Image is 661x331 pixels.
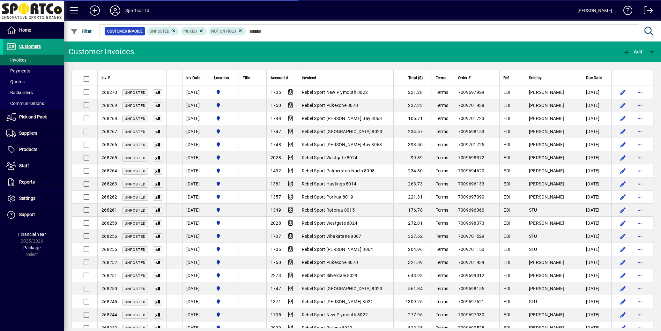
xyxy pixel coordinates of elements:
[71,29,92,34] span: Filter
[271,273,281,278] span: 2273
[243,74,250,81] span: Title
[19,131,37,136] span: Suppliers
[458,116,485,121] span: 7009701723
[182,191,210,204] td: [DATE]
[107,28,143,34] span: Customer Invoice
[125,235,145,239] span: Unposted
[582,86,611,99] td: [DATE]
[214,246,235,253] span: Sportco Ltd Warehouse
[458,142,485,147] span: 7009701725
[618,153,628,163] button: Edit
[582,151,611,164] td: [DATE]
[458,221,485,226] span: 7009698373
[393,217,432,230] td: 272.81
[3,142,64,158] a: Products
[436,234,448,239] span: Terms
[3,109,64,125] a: Pick and Pack
[458,234,485,239] span: 7009701529
[6,90,33,95] span: Backorders
[393,177,432,191] td: 263.73
[436,247,448,252] span: Terms
[182,282,210,295] td: [DATE]
[105,5,125,16] button: Profile
[503,273,510,278] span: EDI
[101,103,117,108] span: 268269
[302,260,358,265] span: Rebel Sport Pukekohe 8070
[458,74,495,81] div: Order #
[393,204,432,217] td: 176.78
[503,234,510,239] span: EDI
[393,191,432,204] td: 221.31
[182,125,210,138] td: [DATE]
[458,168,485,173] span: 7009694620
[271,194,281,199] span: 1357
[182,217,210,230] td: [DATE]
[458,247,485,252] span: 7009701150
[436,181,448,186] span: Terms
[150,29,169,34] span: Unposted
[271,116,281,121] span: 1748
[271,103,281,108] span: 1750
[635,270,645,281] button: More options
[393,125,432,138] td: 234.57
[582,138,611,151] td: [DATE]
[214,128,235,135] span: Sportco Ltd Warehouse
[503,221,510,226] span: EDI
[529,286,564,291] span: [PERSON_NAME]
[529,155,564,160] span: [PERSON_NAME]
[458,74,471,81] span: Order #
[503,260,510,265] span: EDI
[125,274,145,278] span: Unposted
[618,113,628,124] button: Edit
[182,86,210,99] td: [DATE]
[529,103,564,108] span: [PERSON_NAME]
[214,220,235,227] span: Sportco Ltd Warehouse
[302,90,368,95] span: Rebel Sport New Plymouth 8022
[436,207,448,213] span: Terms
[214,167,235,174] span: Sportco Ltd Warehouse
[635,192,645,202] button: More options
[125,248,145,252] span: Unposted
[182,256,210,269] td: [DATE]
[635,310,645,320] button: More options
[635,244,645,254] button: More options
[635,126,645,137] button: More options
[101,247,117,252] span: 268255
[125,117,145,121] span: Unposted
[271,247,281,252] span: 1706
[618,257,628,267] button: Edit
[214,180,235,187] span: Sportco Ltd Warehouse
[618,166,628,176] button: Edit
[582,243,611,256] td: [DATE]
[3,22,64,38] a: Home
[125,104,145,108] span: Unposted
[635,257,645,267] button: More options
[182,243,210,256] td: [DATE]
[393,230,432,243] td: 327.62
[214,74,235,81] div: Location
[618,192,628,202] button: Edit
[302,194,353,199] span: Rebel Sport Porirua 8019
[302,129,382,134] span: Rebel Sport [GEOGRAPHIC_DATA] 8023
[436,194,448,199] span: Terms
[271,129,281,134] span: 1747
[186,74,200,81] span: Inv Date
[3,158,64,174] a: Staff
[619,1,633,22] a: Knowledge Base
[271,234,281,239] span: 1707
[621,46,644,57] button: Add
[302,286,382,291] span: Rebel Sport [GEOGRAPHIC_DATA] 8023
[582,112,611,125] td: [DATE]
[639,1,653,22] a: Logout
[181,27,207,35] mat-chip: Picking Status: Picked
[6,79,25,84] span: Quotes
[3,98,64,109] a: Communications
[302,181,356,186] span: Rebel Sport Hastings 8014
[529,260,564,265] span: [PERSON_NAME]
[635,283,645,294] button: More options
[503,286,510,291] span: EDI
[635,153,645,163] button: More options
[214,233,235,240] span: Sportco Ltd Warehouse
[271,74,294,81] div: Account #
[125,182,145,186] span: Unposted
